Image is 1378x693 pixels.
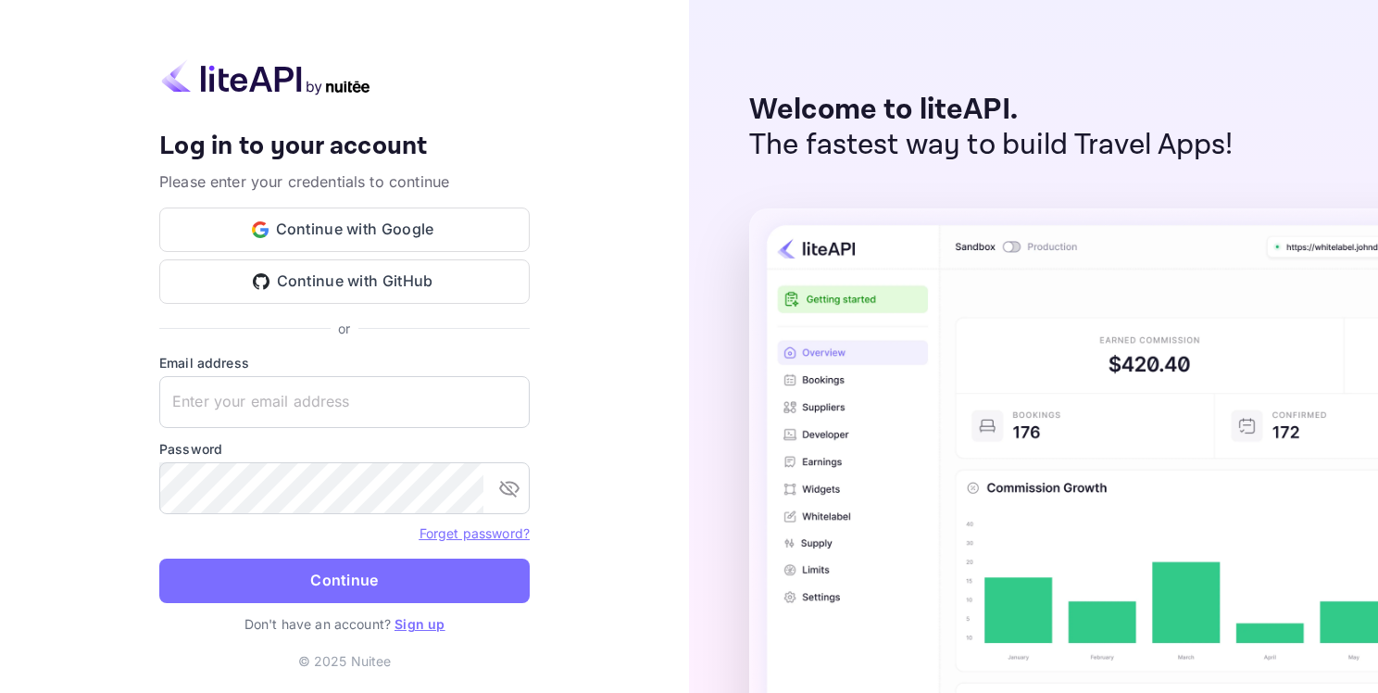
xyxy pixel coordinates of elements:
[749,93,1234,128] p: Welcome to liteAPI.
[159,259,530,304] button: Continue with GitHub
[491,470,528,507] button: toggle password visibility
[395,616,445,632] a: Sign up
[420,525,530,541] a: Forget password?
[420,523,530,542] a: Forget password?
[338,319,350,338] p: or
[159,131,530,163] h4: Log in to your account
[159,614,530,634] p: Don't have an account?
[159,170,530,193] p: Please enter your credentials to continue
[159,376,530,428] input: Enter your email address
[159,208,530,252] button: Continue with Google
[159,439,530,459] label: Password
[749,128,1234,163] p: The fastest way to build Travel Apps!
[159,353,530,372] label: Email address
[159,59,372,95] img: liteapi
[159,559,530,603] button: Continue
[298,651,392,671] p: © 2025 Nuitee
